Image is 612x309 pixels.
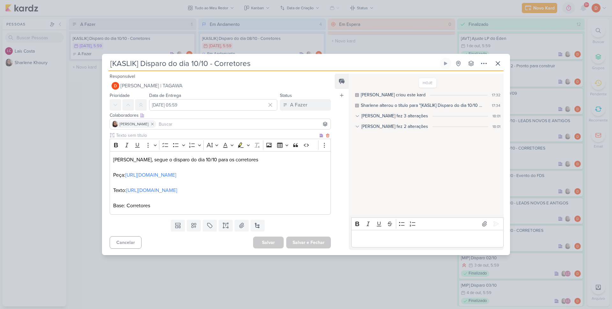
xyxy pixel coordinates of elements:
[120,121,149,127] span: [PERSON_NAME]
[355,104,359,107] div: Este log é visível à todos no kard
[110,93,130,98] label: Prioridade
[113,187,327,194] p: Texto:
[110,80,331,92] button: [PERSON_NAME] | TAGAWA
[110,151,331,215] div: Editor editing area: main
[126,187,177,194] a: [URL][DOMAIN_NAME]
[351,230,504,247] div: Editor editing area: main
[108,58,439,69] input: Kard Sem Título
[157,120,329,128] input: Buscar
[492,92,500,98] div: 17:32
[125,172,176,178] a: [URL][DOMAIN_NAME]
[492,103,500,108] div: 17:34
[443,61,448,66] div: Ligar relógio
[149,99,277,111] input: Select a date
[492,124,500,129] div: 18:01
[110,112,331,119] div: Colaboradores
[110,74,135,79] label: Responsável
[280,99,331,111] button: A Fazer
[361,102,483,109] div: Sharlene alterou o título para "[KASLIK] Disparo do dia 10/10 - Corretores"
[361,113,428,119] div: [PERSON_NAME] fez 3 alterações
[120,82,183,90] span: [PERSON_NAME] | TAGAWA
[113,171,327,179] p: Peça:
[113,194,327,210] p: Base: Corretores
[112,121,118,127] img: Sharlene Khoury
[115,132,318,139] input: Texto sem título
[355,93,359,97] div: Este log é visível à todos no kard
[290,101,307,109] div: A Fazer
[113,156,327,164] p: [PERSON_NAME], segue o disparo do dia 10/10 para os corretores
[492,113,500,119] div: 18:01
[351,217,504,230] div: Editor toolbar
[361,123,428,130] div: [PERSON_NAME] fez 2 alterações
[110,236,142,249] button: Cancelar
[280,93,292,98] label: Status
[112,82,119,90] img: Diego Lima | TAGAWA
[149,93,181,98] label: Data de Entrega
[361,92,426,98] div: Sharlene criou este kard
[110,139,331,151] div: Editor toolbar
